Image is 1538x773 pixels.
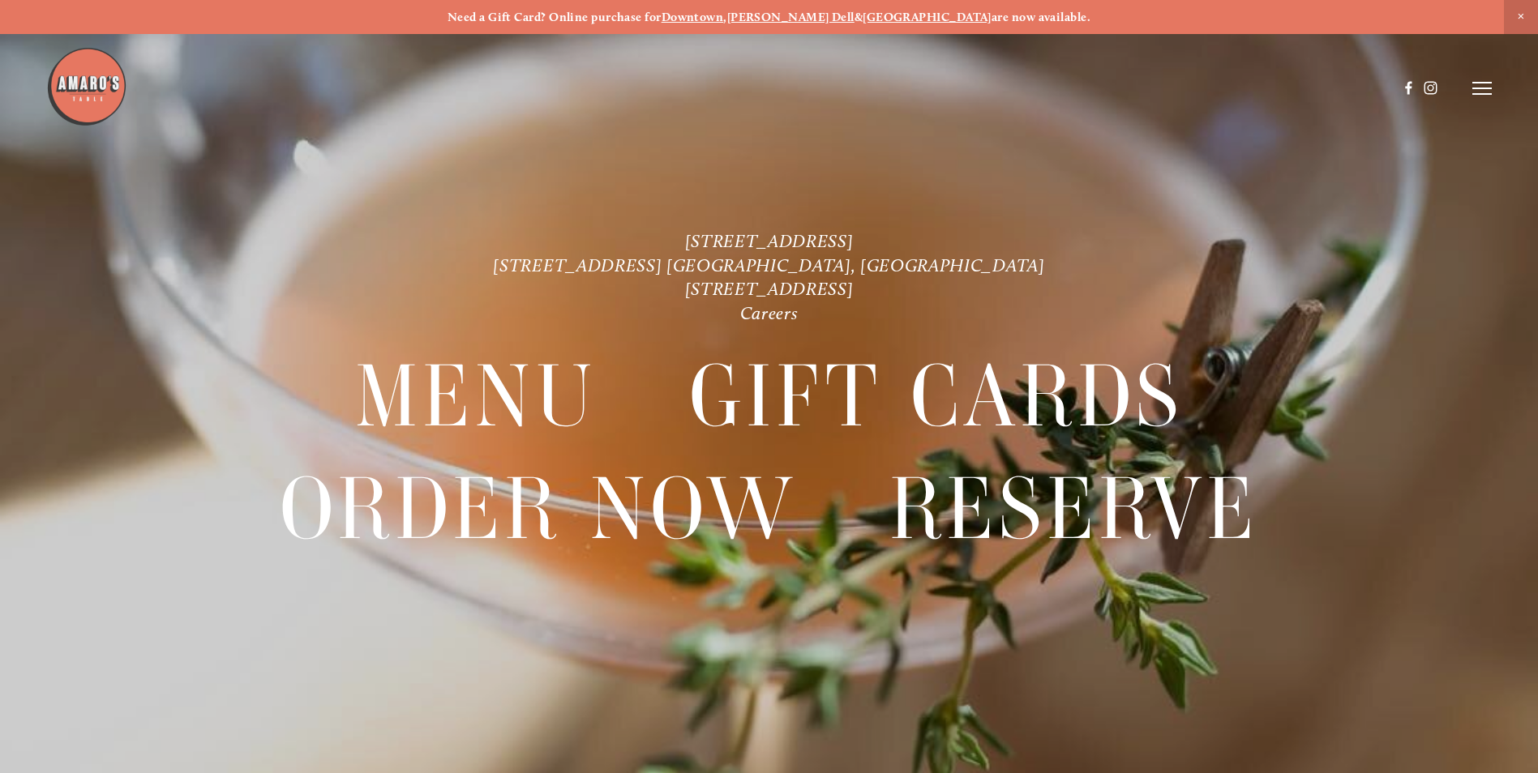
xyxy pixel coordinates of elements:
a: [STREET_ADDRESS] [685,230,854,252]
a: Gift Cards [689,341,1183,451]
a: Careers [740,302,799,324]
a: Reserve [889,454,1258,564]
strong: & [855,10,863,24]
a: [STREET_ADDRESS] [685,278,854,300]
span: Reserve [889,454,1258,565]
a: Downtown [662,10,724,24]
strong: are now available. [992,10,1090,24]
strong: Need a Gift Card? Online purchase for [448,10,662,24]
a: Order Now [280,454,797,564]
span: Menu [355,341,597,452]
a: [GEOGRAPHIC_DATA] [863,10,992,24]
span: Order Now [280,454,797,565]
span: Gift Cards [689,341,1183,452]
strong: , [723,10,726,24]
a: [STREET_ADDRESS] [GEOGRAPHIC_DATA], [GEOGRAPHIC_DATA] [493,254,1044,276]
a: Menu [355,341,597,451]
img: Amaro's Table [46,46,127,127]
a: [PERSON_NAME] Dell [727,10,855,24]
